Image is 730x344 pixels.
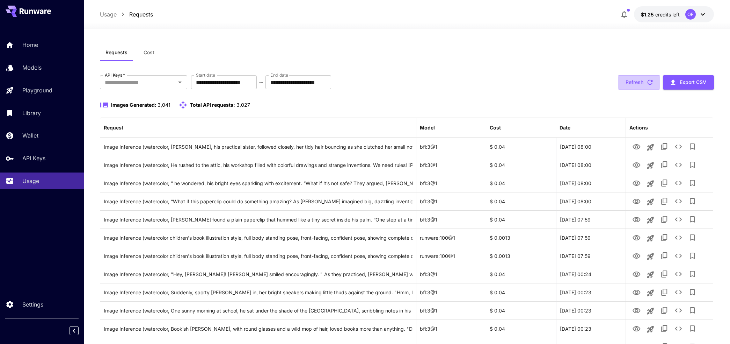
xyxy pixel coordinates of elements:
[104,192,413,210] div: Click to copy prompt
[104,138,413,156] div: Click to copy prompt
[556,156,626,174] div: 22 Aug, 2025 08:00
[22,63,42,72] p: Models
[486,174,556,192] div: $ 0.04
[671,285,685,299] button: See details
[556,320,626,338] div: 22 Aug, 2025 00:23
[486,138,556,156] div: $ 0.04
[175,77,185,87] button: Open
[671,231,685,245] button: See details
[486,192,556,210] div: $ 0.04
[416,210,486,229] div: bfl:3@1
[685,212,699,226] button: Add to library
[486,210,556,229] div: $ 0.04
[416,174,486,192] div: bfl:3@1
[22,131,38,140] p: Wallet
[685,267,699,281] button: Add to library
[629,125,648,131] div: Actions
[643,140,657,154] button: Launch in playground
[104,320,413,338] div: Click to copy prompt
[105,49,127,56] span: Requests
[70,326,79,335] button: Collapse sidebar
[556,192,626,210] div: 22 Aug, 2025 08:00
[643,304,657,318] button: Launch in playground
[22,109,41,117] p: Library
[629,157,643,172] button: View Image
[671,176,685,190] button: See details
[643,159,657,173] button: Launch in playground
[420,125,435,131] div: Model
[486,301,556,320] div: $ 0.04
[671,140,685,154] button: See details
[416,229,486,247] div: runware:100@1
[556,174,626,192] div: 22 Aug, 2025 08:00
[655,12,680,17] span: credits left
[416,320,486,338] div: bfl:3@1
[657,194,671,208] button: Copy TaskUUID
[486,229,556,247] div: $ 0.0013
[416,265,486,283] div: bfl:3@1
[671,158,685,172] button: See details
[629,212,643,226] button: View Image
[685,176,699,190] button: Add to library
[657,285,671,299] button: Copy TaskUUID
[618,75,660,90] button: Refresh
[104,229,413,247] div: Click to copy prompt
[641,11,680,18] div: $1.2489
[643,231,657,245] button: Launch in playground
[100,10,117,19] a: Usage
[685,140,699,154] button: Add to library
[486,247,556,265] div: $ 0.0013
[486,320,556,338] div: $ 0.04
[685,285,699,299] button: Add to library
[104,174,413,192] div: Click to copy prompt
[643,250,657,264] button: Launch in playground
[22,41,38,49] p: Home
[685,194,699,208] button: Add to library
[490,125,501,131] div: Cost
[643,268,657,282] button: Launch in playground
[556,301,626,320] div: 22 Aug, 2025 00:23
[657,303,671,317] button: Copy TaskUUID
[416,301,486,320] div: bfl:3@1
[671,212,685,226] button: See details
[685,249,699,263] button: Add to library
[416,247,486,265] div: runware:100@1
[685,322,699,336] button: Add to library
[629,267,643,281] button: View Image
[643,195,657,209] button: Launch in playground
[556,265,626,283] div: 22 Aug, 2025 00:24
[657,322,671,336] button: Copy TaskUUID
[416,156,486,174] div: bfl:3@1
[416,283,486,301] div: bfl:3@1
[629,230,643,245] button: View Image
[685,231,699,245] button: Add to library
[560,125,570,131] div: Date
[657,212,671,226] button: Copy TaskUUID
[629,139,643,154] button: View Image
[657,176,671,190] button: Copy TaskUUID
[671,267,685,281] button: See details
[22,154,45,162] p: API Keys
[270,72,288,78] label: End date
[111,102,156,108] span: Images Generated:
[671,194,685,208] button: See details
[104,302,413,320] div: Click to copy prompt
[657,267,671,281] button: Copy TaskUUID
[629,176,643,190] button: View Image
[657,231,671,245] button: Copy TaskUUID
[629,194,643,208] button: View Image
[104,211,413,229] div: Click to copy prompt
[486,265,556,283] div: $ 0.04
[685,9,696,20] div: OE
[104,125,123,131] div: Request
[556,247,626,265] div: 22 Aug, 2025 07:59
[657,249,671,263] button: Copy TaskUUID
[190,102,235,108] span: Total API requests:
[486,283,556,301] div: $ 0.04
[556,229,626,247] div: 22 Aug, 2025 07:59
[629,248,643,263] button: View Image
[657,140,671,154] button: Copy TaskUUID
[671,249,685,263] button: See details
[643,286,657,300] button: Launch in playground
